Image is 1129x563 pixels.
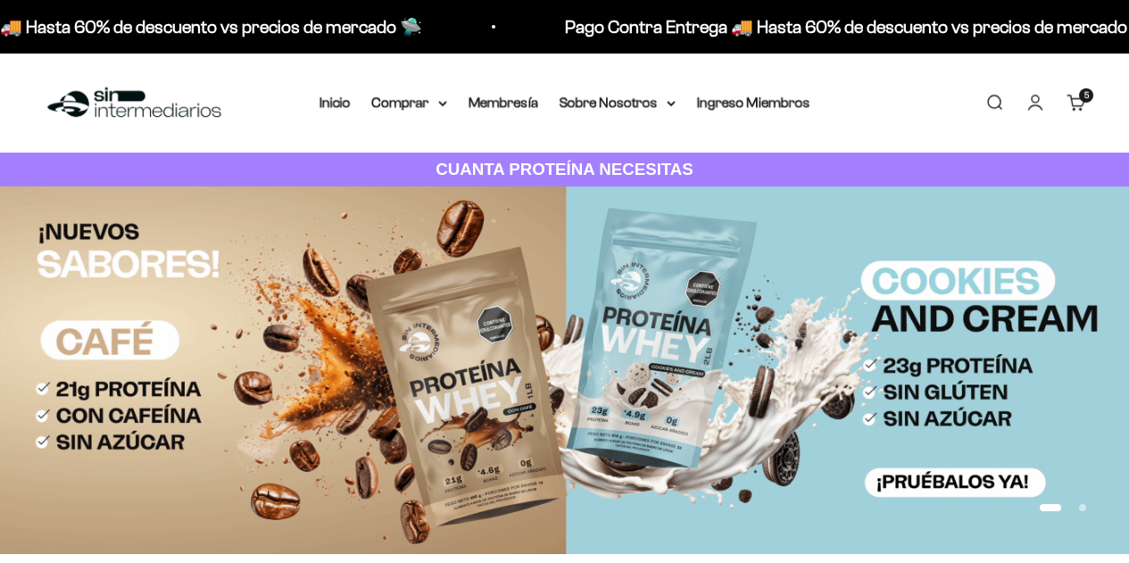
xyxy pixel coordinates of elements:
[560,91,676,114] summary: Sobre Nosotros
[511,12,1099,41] p: Pago Contra Entrega 🚚 Hasta 60% de descuento vs precios de mercado 🛸
[320,95,351,110] a: Inicio
[372,91,447,114] summary: Comprar
[436,160,693,178] strong: CUANTA PROTEÍNA NECESITAS
[1084,91,1089,100] span: 5
[697,95,810,110] a: Ingreso Miembros
[469,95,538,110] a: Membresía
